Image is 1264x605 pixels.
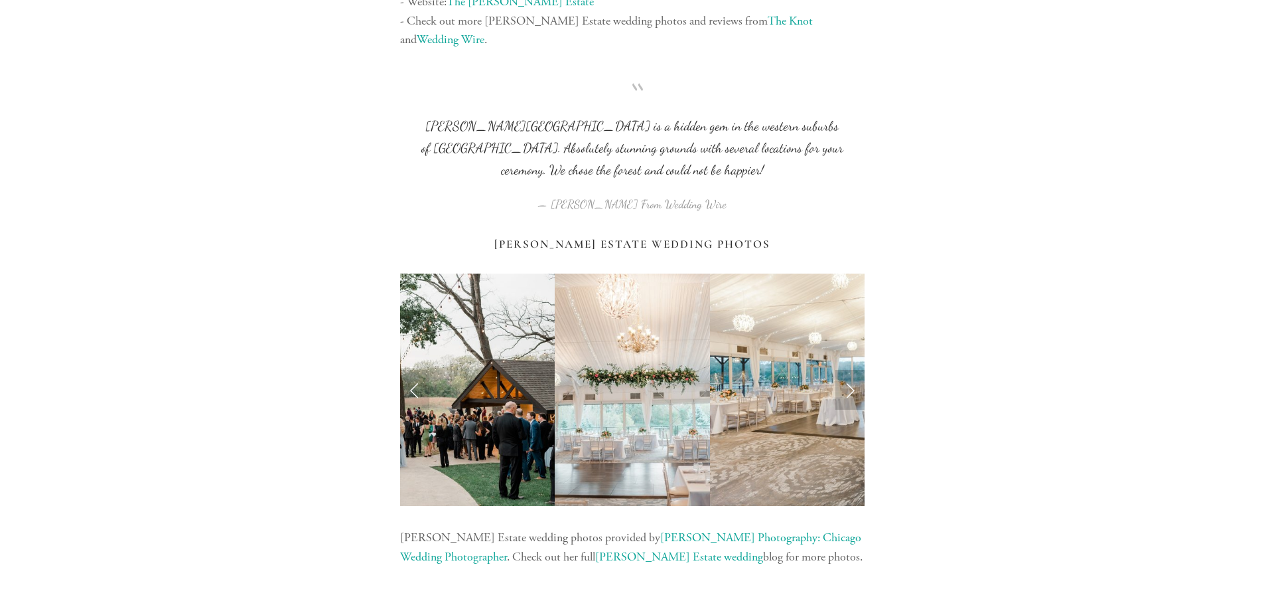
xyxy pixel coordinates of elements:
span: “ [421,94,843,116]
figcaption: — [PERSON_NAME] From Wedding Wire [421,181,843,215]
a: The Knot [768,13,813,29]
a: [PERSON_NAME] Estate wedding [595,549,763,564]
a: [PERSON_NAME] Photography: Chicago Wedding Photographer [400,530,864,564]
a: Previous Slide [400,370,429,410]
h3: [PERSON_NAME] Estate Wedding Photos [400,238,865,251]
img: tented reception at Monte bello estate [710,274,1058,506]
a: Next Slide [835,370,865,410]
a: Wedding Wire [417,32,484,47]
img: Indoor tented reception at monte bello estate wedding venue [555,274,710,506]
blockquote: [PERSON_NAME][GEOGRAPHIC_DATA] is a hidden gem in the western suburbs of [GEOGRAPHIC_DATA]. Absol... [421,94,843,181]
p: [PERSON_NAME] Estate wedding photos provided by . Check out her full blog for more photos. [400,529,865,567]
